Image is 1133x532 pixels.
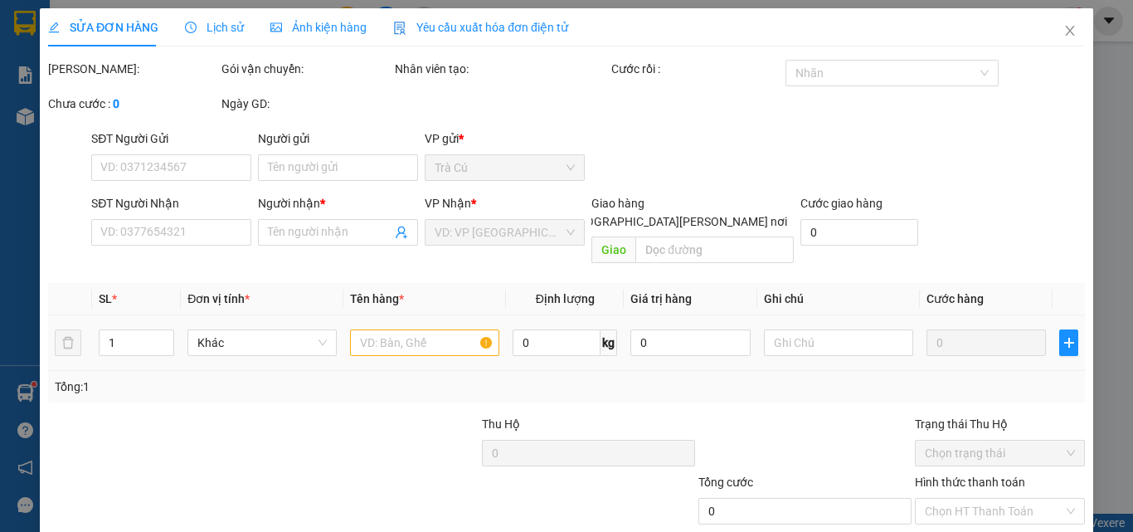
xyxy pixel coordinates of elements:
div: Trạng thái Thu Hộ [915,415,1085,433]
span: Lịch sử [185,21,244,34]
span: [GEOGRAPHIC_DATA][PERSON_NAME] nơi [560,212,793,231]
span: plus [1060,336,1077,349]
b: 0 [113,97,119,110]
div: [PERSON_NAME]: [48,60,218,78]
div: Người gửi [258,129,418,148]
div: Trà Cú [14,14,96,34]
span: user-add [395,226,408,239]
span: clock-circle [185,22,197,33]
div: Nhân viên tạo: [395,60,608,78]
span: Định lượng [535,292,594,305]
span: Giao [591,237,635,263]
input: VD: Bàn, Ghế [350,329,499,356]
div: VIỆT CƯỜNG [108,51,276,71]
span: Trà Cú [435,155,575,180]
div: [GEOGRAPHIC_DATA] [108,14,276,51]
div: Gói vận chuyển: [221,60,391,78]
div: 0369808867 [108,71,276,95]
span: CR : [12,106,38,124]
span: Thu Hộ [481,417,519,431]
span: Ảnh kiện hàng [270,21,367,34]
button: plus [1059,329,1078,356]
div: SĐT Người Gửi [91,129,251,148]
span: Tên hàng [350,292,404,305]
span: Cước hàng [926,292,984,305]
th: Ghi chú [757,283,920,315]
div: 30.000 [12,105,99,124]
span: Tổng cước [698,476,753,489]
button: Close [1047,8,1093,55]
div: Tổng: 1 [55,378,439,396]
img: icon [393,22,406,35]
span: Nhận: [108,14,148,32]
label: Cước giao hàng [800,197,882,210]
div: Ngày GD: [221,95,391,113]
span: edit [48,22,60,33]
span: kg [601,329,617,356]
span: Khác [197,330,327,355]
span: picture [270,22,282,33]
input: Cước giao hàng [800,219,918,246]
div: VP gửi [425,129,585,148]
span: VP Nhận [425,197,471,210]
span: Giao hàng [591,197,644,210]
input: 0 [926,329,1046,356]
span: close [1063,24,1077,37]
span: SỬA ĐƠN HÀNG [48,21,158,34]
span: Yêu cầu xuất hóa đơn điện tử [393,21,568,34]
span: Gửi: [14,16,40,33]
div: Chưa cước : [48,95,218,113]
input: Dọc đường [635,237,793,263]
div: SĐT Người Nhận [91,194,251,212]
span: Đơn vị tính [187,292,250,305]
span: SL [99,292,112,305]
button: delete [55,329,81,356]
input: Ghi Chú [764,329,913,356]
span: Giá trị hàng [630,292,692,305]
span: Chọn trạng thái [925,441,1075,466]
label: Hình thức thanh toán [915,476,1025,489]
div: Người nhận [258,194,418,212]
div: Cước rồi : [611,60,781,78]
